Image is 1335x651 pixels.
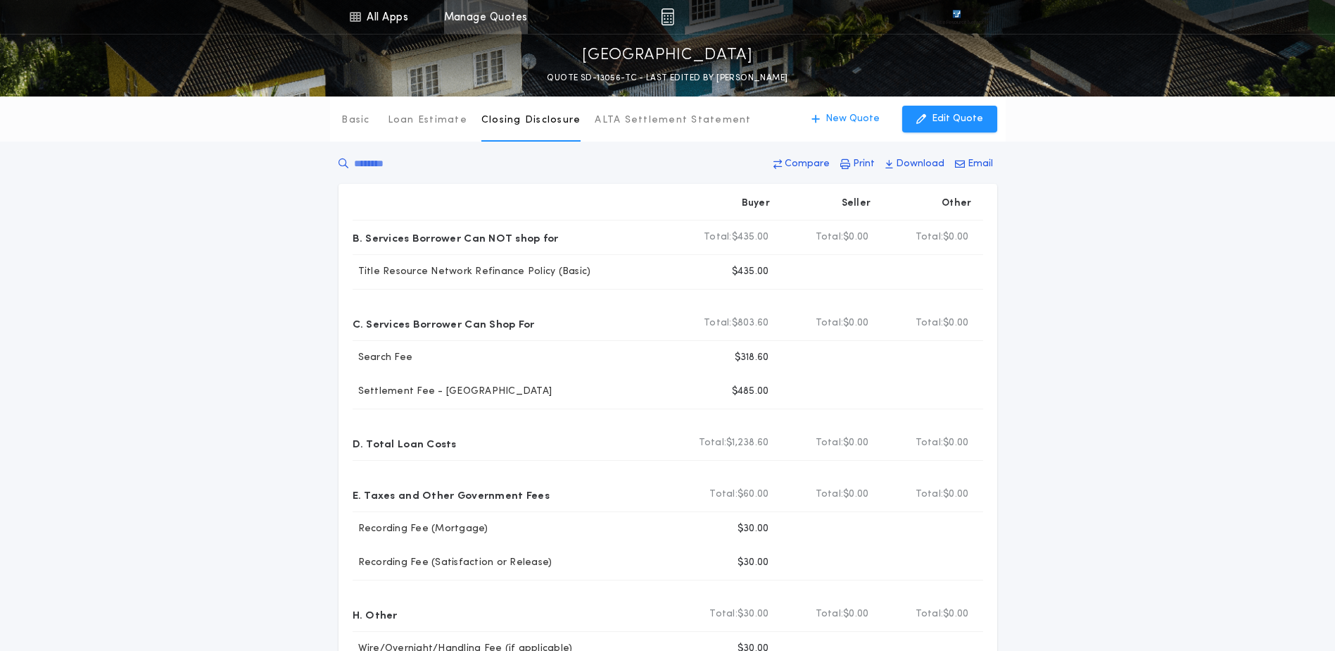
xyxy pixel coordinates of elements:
span: $0.00 [843,316,868,330]
img: img [661,8,674,25]
button: Compare [769,151,834,177]
p: [GEOGRAPHIC_DATA] [582,44,753,67]
p: $435.00 [732,265,769,279]
p: Basic [341,113,369,128]
button: Edit Quote [902,106,997,132]
span: $0.00 [943,230,968,244]
img: vs-icon [927,10,986,24]
span: $0.00 [943,436,968,450]
button: Download [881,151,949,177]
p: $318.60 [735,351,769,365]
p: Download [896,157,944,171]
span: $0.00 [843,607,868,621]
span: $60.00 [738,488,769,502]
b: Total: [704,230,732,244]
p: H. Other [353,603,398,626]
span: $30.00 [738,607,769,621]
p: Print [853,157,875,171]
b: Total: [709,607,738,621]
button: Print [836,151,879,177]
b: Total: [916,488,944,502]
p: Title Resource Network Refinance Policy (Basic) [353,265,591,279]
p: Compare [785,157,830,171]
span: $0.00 [943,607,968,621]
p: B. Services Borrower Can NOT shop for [353,226,559,249]
p: D. Total Loan Costs [353,432,457,454]
p: $30.00 [738,522,769,536]
p: Loan Estimate [388,113,467,128]
p: Recording Fee (Mortgage) [353,522,488,536]
span: $0.00 [843,488,868,502]
b: Total: [816,316,844,330]
span: $1,238.60 [726,436,768,450]
b: Total: [816,230,844,244]
span: $0.00 [943,316,968,330]
p: $485.00 [732,385,769,399]
span: $803.60 [732,316,769,330]
p: Settlement Fee - [GEOGRAPHIC_DATA] [353,385,552,399]
p: Email [968,157,993,171]
span: $0.00 [943,488,968,502]
span: $0.00 [843,230,868,244]
p: ALTA Settlement Statement [595,113,751,128]
b: Total: [816,436,844,450]
p: Search Fee [353,351,413,365]
button: New Quote [797,106,894,132]
b: Total: [916,316,944,330]
p: Closing Disclosure [481,113,581,128]
p: QUOTE SD-13056-TC - LAST EDITED BY [PERSON_NAME] [547,71,787,85]
p: Seller [842,197,871,211]
button: Email [951,151,997,177]
b: Total: [816,607,844,621]
span: $435.00 [732,230,769,244]
span: $0.00 [843,436,868,450]
p: New Quote [825,112,880,126]
p: Recording Fee (Satisfaction or Release) [353,556,552,570]
p: Edit Quote [932,112,983,126]
b: Total: [704,316,732,330]
b: Total: [916,607,944,621]
b: Total: [699,436,727,450]
b: Total: [916,436,944,450]
p: Buyer [742,197,770,211]
p: C. Services Borrower Can Shop For [353,312,535,335]
b: Total: [709,488,738,502]
b: Total: [816,488,844,502]
p: Other [942,197,971,211]
p: $30.00 [738,556,769,570]
b: Total: [916,230,944,244]
p: E. Taxes and Other Government Fees [353,483,550,506]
